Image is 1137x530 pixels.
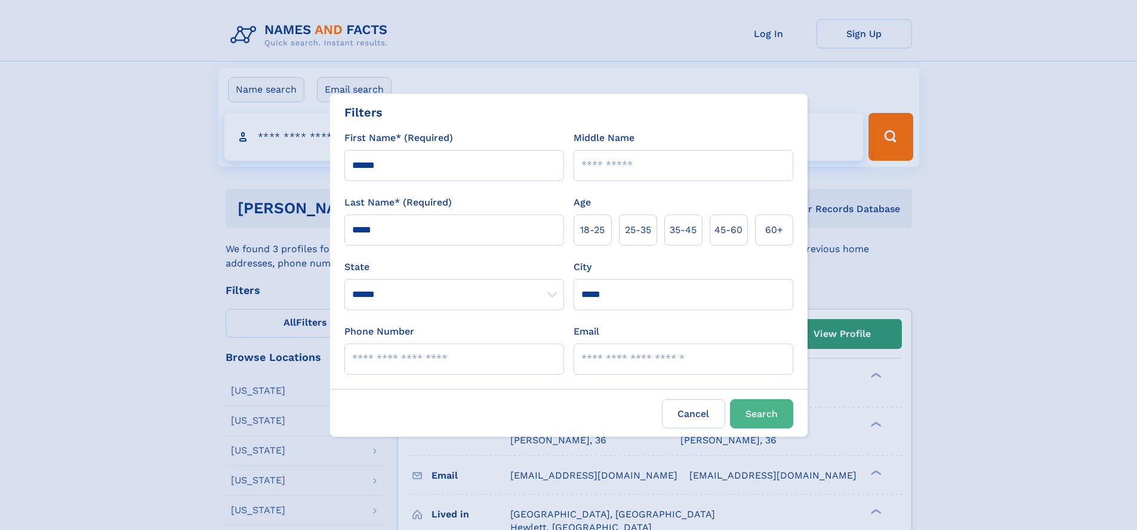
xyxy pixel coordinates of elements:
button: Search [730,399,793,428]
label: State [344,260,564,274]
label: Last Name* (Required) [344,195,452,210]
label: Phone Number [344,324,414,339]
label: Email [574,324,599,339]
label: Middle Name [574,131,634,145]
span: 18‑25 [580,223,605,237]
span: 45‑60 [714,223,742,237]
label: First Name* (Required) [344,131,453,145]
span: 60+ [765,223,783,237]
div: Filters [344,103,383,121]
span: 25‑35 [625,223,651,237]
label: Cancel [662,399,725,428]
label: City [574,260,591,274]
span: 35‑45 [670,223,697,237]
label: Age [574,195,591,210]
